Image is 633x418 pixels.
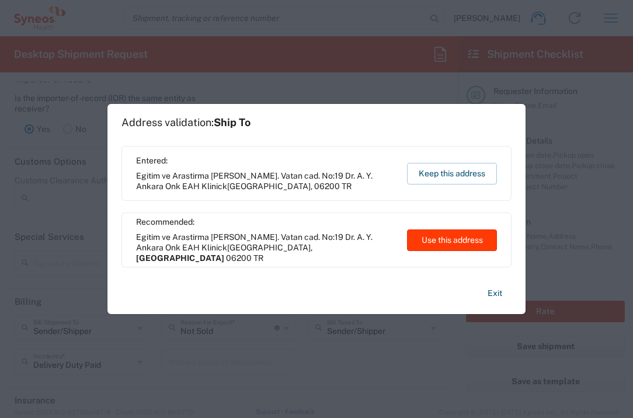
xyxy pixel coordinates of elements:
button: Exit [478,283,512,304]
button: Use this address [407,229,497,251]
span: Ship To [214,116,251,128]
h1: Address validation: [121,116,251,129]
button: Keep this address [407,163,497,184]
span: 06200 [226,253,252,263]
span: Entered: [136,155,396,166]
span: Egitim ve Arastirma [PERSON_NAME]. Vatan cad. No:19 Dr. A. Y. Ankara Onk EAH Klinick , [136,170,396,191]
span: [GEOGRAPHIC_DATA] [227,182,311,191]
span: 06200 [314,182,340,191]
span: [GEOGRAPHIC_DATA] [227,243,311,252]
span: TR [253,253,263,263]
span: TR [342,182,352,191]
span: Recommended: [136,217,396,227]
span: Egitim ve Arastirma [PERSON_NAME]. Vatan cad. No:19 Dr. A. Y. Ankara Onk EAH Klinick , [136,232,396,263]
span: [GEOGRAPHIC_DATA] [136,253,224,263]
